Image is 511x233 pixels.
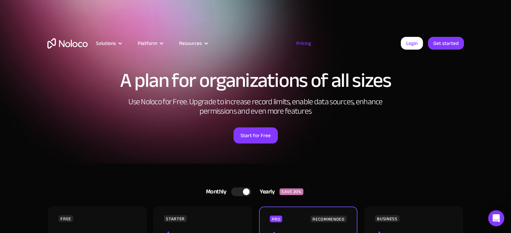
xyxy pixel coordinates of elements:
[171,39,215,48] div: Resources
[198,187,231,197] div: Monthly
[129,39,171,48] div: Platform
[428,37,464,50] a: Get started
[375,215,399,222] div: BUSINESS
[251,187,280,197] div: Yearly
[138,39,157,48] div: Platform
[288,39,320,48] a: Pricing
[280,188,303,195] div: SAVE 20%
[96,39,116,48] div: Solutions
[164,215,186,222] div: STARTER
[310,216,346,222] div: RECOMMENDED
[179,39,202,48] div: Resources
[488,210,504,226] div: Open Intercom Messenger
[47,70,464,91] h1: A plan for organizations of all sizes
[401,37,423,50] a: Login
[58,215,73,222] div: FREE
[121,97,390,116] h2: Use Noloco for Free. Upgrade to increase record limits, enable data sources, enhance permissions ...
[233,127,278,143] a: Start for Free
[270,216,282,222] div: PRO
[47,38,88,49] a: home
[88,39,129,48] div: Solutions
